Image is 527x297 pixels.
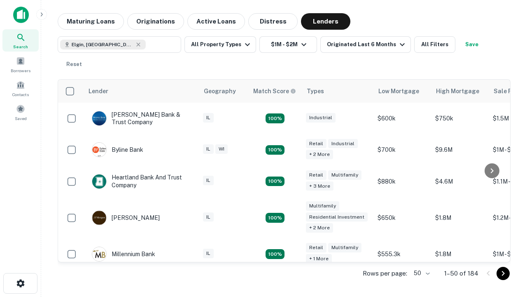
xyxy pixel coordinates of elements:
td: $750k [431,103,489,134]
div: Heartland Bank And Trust Company [92,174,191,189]
td: $1.8M [431,197,489,239]
a: Search [2,29,39,52]
a: Saved [2,101,39,123]
td: $555.3k [373,238,431,270]
img: picture [92,143,106,157]
div: Geography [204,86,236,96]
iframe: Chat Widget [486,205,527,244]
div: Multifamily [328,243,361,252]
div: [PERSON_NAME] [92,210,160,225]
p: Rows per page: [363,269,407,278]
div: + 3 more [306,181,333,191]
img: capitalize-icon.png [13,7,29,23]
div: Matching Properties: 19, hasApolloMatch: undefined [266,177,284,186]
div: Retail [306,170,326,180]
div: Multifamily [328,170,361,180]
td: $4.6M [431,165,489,197]
td: $1.8M [431,238,489,270]
div: Residential Investment [306,212,368,222]
th: High Mortgage [431,80,489,103]
div: Millennium Bank [92,247,155,262]
span: Borrowers [11,67,30,74]
button: Go to next page [497,267,510,280]
a: Contacts [2,77,39,99]
div: Byline Bank [92,142,143,157]
button: Save your search to get updates of matches that match your search criteria. [459,36,485,53]
th: Low Mortgage [373,80,431,103]
button: All Filters [414,36,455,53]
button: Maturing Loans [58,13,124,30]
p: 1–50 of 184 [444,269,478,278]
div: WI [215,144,228,154]
img: picture [92,247,106,261]
div: Matching Properties: 16, hasApolloMatch: undefined [266,249,284,259]
button: Active Loans [187,13,245,30]
button: All Property Types [184,36,256,53]
div: IL [203,249,214,258]
div: IL [203,113,214,123]
div: + 1 more [306,254,332,264]
div: Retail [306,243,326,252]
span: Elgin, [GEOGRAPHIC_DATA], [GEOGRAPHIC_DATA] [72,41,133,48]
button: Originations [127,13,184,30]
button: Lenders [301,13,350,30]
button: $1M - $2M [259,36,317,53]
span: Search [13,43,28,50]
div: Originated Last 6 Months [327,40,407,49]
div: Industrial [306,113,336,123]
img: picture [92,174,106,189]
th: Geography [199,80,248,103]
div: Industrial [328,139,358,148]
div: IL [203,144,214,154]
div: 50 [410,267,431,279]
td: $700k [373,134,431,165]
div: Low Mortgage [378,86,419,96]
td: $880k [373,165,431,197]
div: Types [307,86,324,96]
div: High Mortgage [436,86,479,96]
img: picture [92,211,106,225]
th: Capitalize uses an advanced AI algorithm to match your search with the best lender. The match sco... [248,80,302,103]
div: Matching Properties: 28, hasApolloMatch: undefined [266,113,284,123]
div: Capitalize uses an advanced AI algorithm to match your search with the best lender. The match sco... [253,87,296,96]
button: Reset [61,56,87,73]
h6: Match Score [253,87,294,96]
div: Matching Properties: 19, hasApolloMatch: undefined [266,145,284,155]
button: Distress [248,13,298,30]
button: Originated Last 6 Months [320,36,411,53]
div: [PERSON_NAME] Bank & Trust Company [92,111,191,126]
div: Matching Properties: 25, hasApolloMatch: undefined [266,213,284,223]
div: IL [203,212,214,222]
th: Types [302,80,373,103]
div: + 2 more [306,223,333,233]
div: Retail [306,139,326,148]
img: picture [92,111,106,125]
a: Borrowers [2,53,39,75]
span: Contacts [12,91,29,98]
div: + 2 more [306,150,333,159]
th: Lender [84,80,199,103]
div: IL [203,176,214,185]
td: $650k [373,197,431,239]
div: Lender [89,86,108,96]
td: $9.6M [431,134,489,165]
div: Multifamily [306,201,339,211]
span: Saved [15,115,27,122]
td: $600k [373,103,431,134]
